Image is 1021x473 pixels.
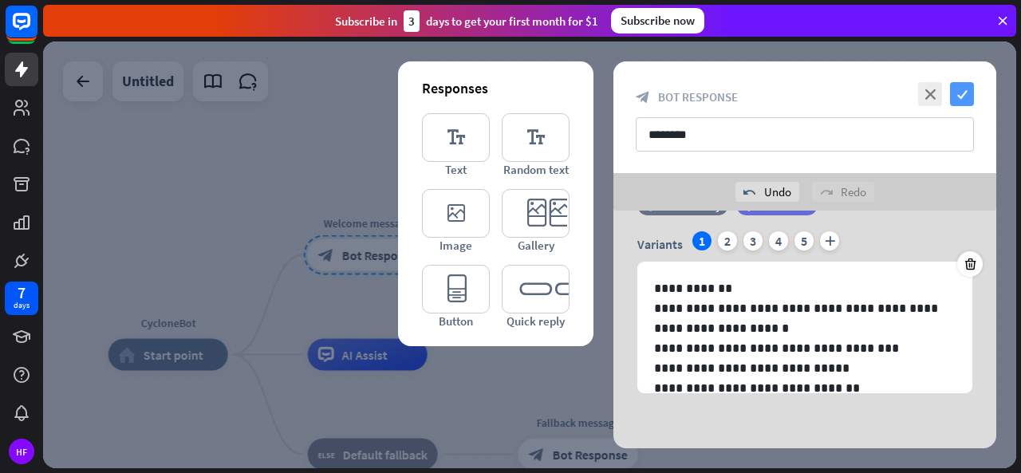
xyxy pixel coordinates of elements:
[14,300,30,311] div: days
[692,231,712,250] div: 1
[735,182,799,202] div: Undo
[5,282,38,315] a: 7 days
[637,236,683,252] span: Variants
[812,182,874,202] div: Redo
[658,89,738,104] span: Bot Response
[636,90,650,104] i: block_bot_response
[404,10,420,32] div: 3
[918,82,942,106] i: close
[743,231,763,250] div: 3
[18,286,26,300] div: 7
[13,6,61,54] button: Open LiveChat chat widget
[820,186,833,199] i: redo
[335,10,598,32] div: Subscribe in days to get your first month for $1
[769,231,788,250] div: 4
[743,186,756,199] i: undo
[820,231,839,250] i: plus
[794,231,814,250] div: 5
[718,231,737,250] div: 2
[611,8,704,34] div: Subscribe now
[9,439,34,464] div: HF
[950,82,974,106] i: check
